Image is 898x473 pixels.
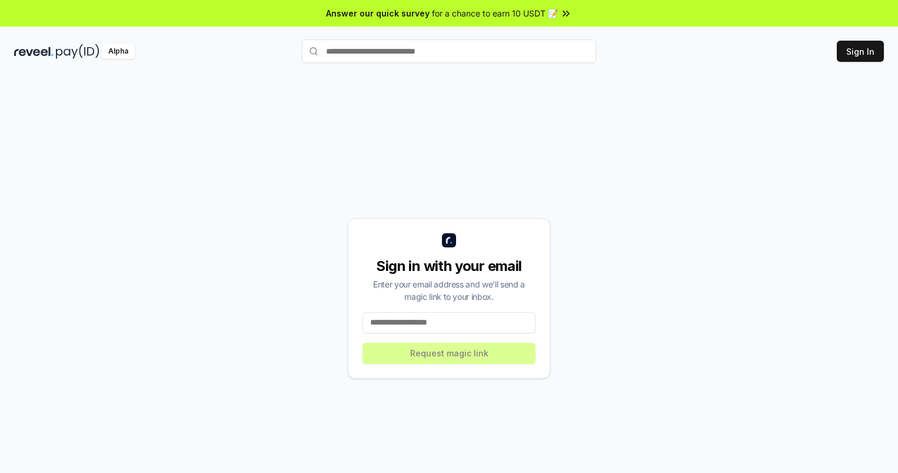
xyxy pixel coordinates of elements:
img: logo_small [442,233,456,247]
span: for a chance to earn 10 USDT 📝 [432,7,558,19]
img: pay_id [56,44,99,59]
img: reveel_dark [14,44,54,59]
div: Alpha [102,44,135,59]
div: Sign in with your email [362,257,536,276]
div: Enter your email address and we’ll send a magic link to your inbox. [362,278,536,303]
button: Sign In [837,41,884,62]
span: Answer our quick survey [326,7,430,19]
